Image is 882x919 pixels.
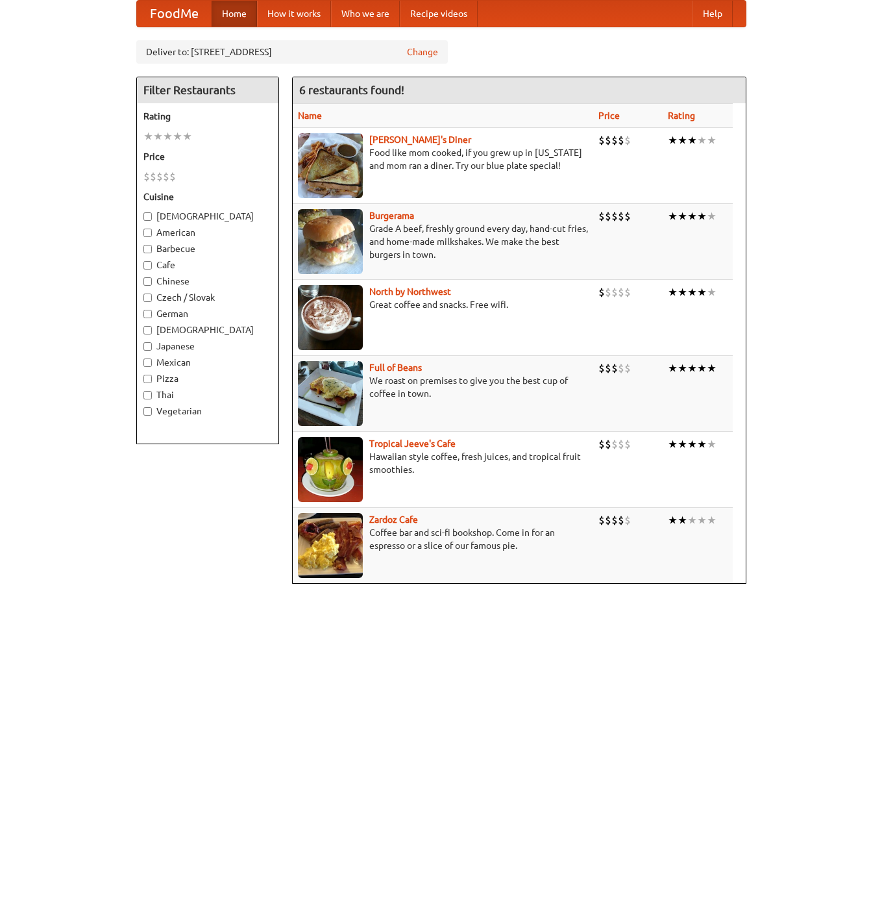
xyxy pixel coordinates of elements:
[598,133,605,147] li: $
[298,374,588,400] p: We roast on premises to give you the best cup of coffee in town.
[624,209,631,223] li: $
[369,286,451,297] a: North by Northwest
[143,110,272,123] h5: Rating
[697,209,707,223] li: ★
[143,258,272,271] label: Cafe
[143,210,272,223] label: [DEMOGRAPHIC_DATA]
[299,84,404,96] ng-pluralize: 6 restaurants found!
[143,388,272,401] label: Thai
[624,285,631,299] li: $
[707,209,717,223] li: ★
[707,437,717,451] li: ★
[137,77,278,103] h4: Filter Restaurants
[624,513,631,527] li: $
[143,229,152,237] input: American
[668,110,695,121] a: Rating
[143,342,152,351] input: Japanese
[605,285,611,299] li: $
[143,294,152,302] input: Czech / Slovak
[163,129,173,144] li: ★
[143,340,272,353] label: Japanese
[137,1,212,27] a: FoodMe
[298,526,588,552] p: Coffee bar and sci-fi bookshop. Come in for an espresso or a slice of our famous pie.
[150,170,156,184] li: $
[169,170,176,184] li: $
[143,261,152,270] input: Cafe
[611,285,618,299] li: $
[400,1,478,27] a: Recipe videos
[678,133,687,147] li: ★
[369,438,456,449] a: Tropical Jeeve's Cafe
[707,133,717,147] li: ★
[143,391,152,399] input: Thai
[298,361,363,426] img: beans.jpg
[697,361,707,375] li: ★
[143,359,152,367] input: Mexican
[668,513,678,527] li: ★
[143,291,272,304] label: Czech / Slovak
[618,437,624,451] li: $
[692,1,733,27] a: Help
[298,146,588,172] p: Food like mom cooked, if you grew up in [US_STATE] and mom ran a diner. Try our blue plate special!
[298,110,322,121] a: Name
[697,513,707,527] li: ★
[156,170,163,184] li: $
[143,275,272,288] label: Chinese
[618,209,624,223] li: $
[624,437,631,451] li: $
[687,361,697,375] li: ★
[143,242,272,255] label: Barbecue
[598,437,605,451] li: $
[143,326,152,334] input: [DEMOGRAPHIC_DATA]
[298,437,363,502] img: jeeves.jpg
[143,307,272,320] label: German
[136,40,448,64] div: Deliver to: [STREET_ADDRESS]
[598,361,605,375] li: $
[611,209,618,223] li: $
[143,150,272,163] h5: Price
[143,129,153,144] li: ★
[173,129,182,144] li: ★
[618,285,624,299] li: $
[611,513,618,527] li: $
[298,450,588,476] p: Hawaiian style coffee, fresh juices, and tropical fruit smoothies.
[298,513,363,578] img: zardoz.jpg
[605,209,611,223] li: $
[369,514,418,525] b: Zardoz Cafe
[697,285,707,299] li: ★
[687,437,697,451] li: ★
[182,129,192,144] li: ★
[668,361,678,375] li: ★
[331,1,400,27] a: Who we are
[257,1,331,27] a: How it works
[163,170,169,184] li: $
[618,133,624,147] li: $
[143,310,152,318] input: German
[298,298,588,311] p: Great coffee and snacks. Free wifi.
[611,133,618,147] li: $
[298,209,363,274] img: burgerama.jpg
[369,134,471,145] a: [PERSON_NAME]'s Diner
[678,437,687,451] li: ★
[298,222,588,261] p: Grade A beef, freshly ground every day, hand-cut fries, and home-made milkshakes. We make the bes...
[143,245,152,253] input: Barbecue
[598,513,605,527] li: $
[624,133,631,147] li: $
[668,437,678,451] li: ★
[611,361,618,375] li: $
[369,362,422,373] a: Full of Beans
[143,372,272,385] label: Pizza
[605,437,611,451] li: $
[369,210,414,221] a: Burgerama
[298,133,363,198] img: sallys.jpg
[678,285,687,299] li: ★
[598,285,605,299] li: $
[618,513,624,527] li: $
[707,513,717,527] li: ★
[618,361,624,375] li: $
